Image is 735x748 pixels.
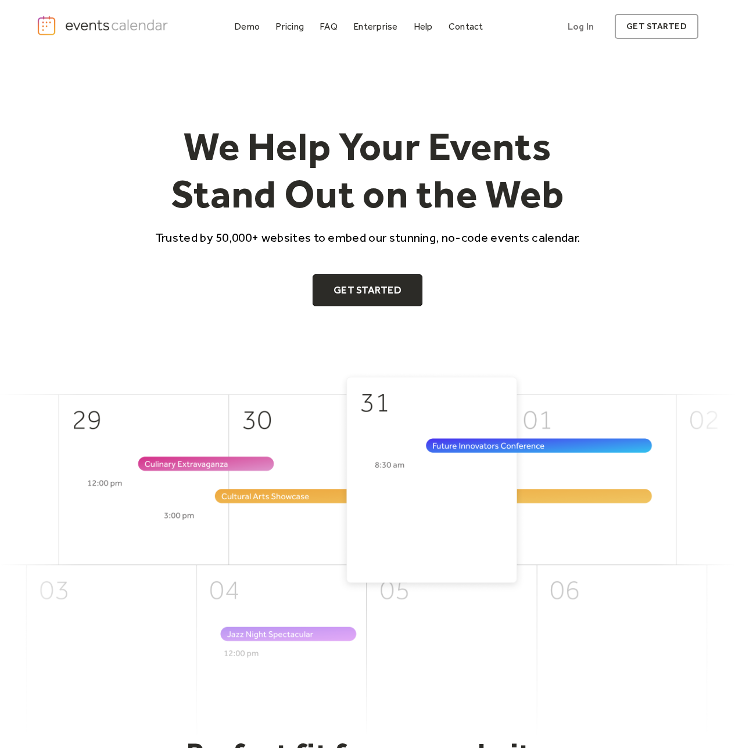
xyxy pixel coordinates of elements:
[353,23,397,30] div: Enterprise
[349,19,402,34] a: Enterprise
[556,14,605,39] a: Log In
[409,19,438,34] a: Help
[313,274,422,307] a: Get Started
[449,23,483,30] div: Contact
[145,123,591,217] h1: We Help Your Events Stand Out on the Web
[271,19,309,34] a: Pricing
[444,19,488,34] a: Contact
[234,23,260,30] div: Demo
[414,23,433,30] div: Help
[320,23,338,30] div: FAQ
[145,229,591,246] p: Trusted by 50,000+ websites to embed our stunning, no-code events calendar.
[275,23,304,30] div: Pricing
[230,19,264,34] a: Demo
[315,19,342,34] a: FAQ
[615,14,698,39] a: get started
